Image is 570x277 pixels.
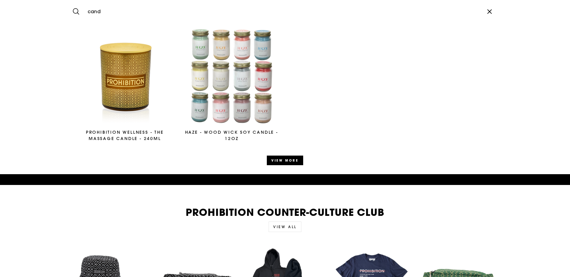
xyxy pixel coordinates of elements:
div: Haze - Wood Wick Soy Candle - 12oz [181,129,282,142]
a: Haze - Wood Wick Soy Candle - 12oz [181,26,282,144]
a: View all [269,222,301,232]
input: Search our store [85,4,480,19]
small: View more [271,158,298,162]
button: View more [267,156,303,165]
div: Prohibition Wellness - The Massage Candle - 240ML [75,129,175,142]
a: Prohibition Wellness - The Massage Candle - 240ML [75,26,175,144]
h2: PROHIBITION COUNTER-CULTURE CLUB [72,207,498,217]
